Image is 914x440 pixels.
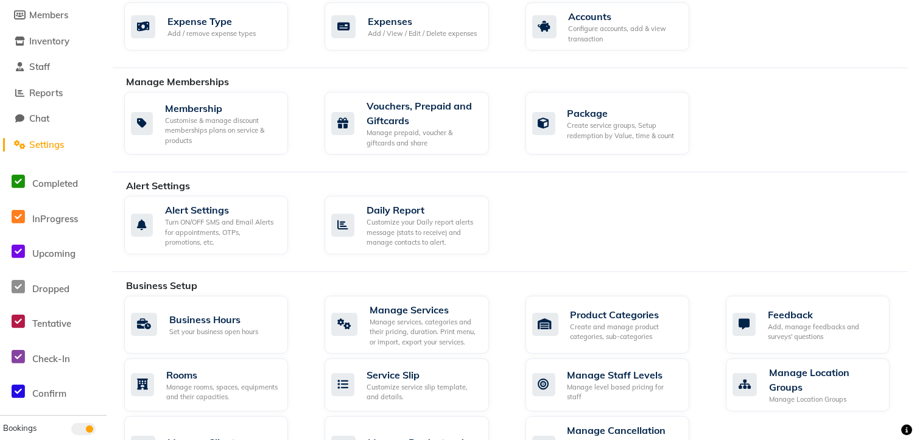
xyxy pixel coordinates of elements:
div: Rooms [166,368,278,382]
div: Add / remove expense types [167,29,256,39]
div: Accounts [569,9,680,24]
div: Service Slip [367,368,479,382]
div: Turn ON/OFF SMS and Email Alerts for appointments, OTPs, promotions, etc. [165,217,278,248]
div: Add / View / Edit / Delete expenses [368,29,477,39]
div: Manage level based pricing for staff [568,382,680,402]
span: Completed [32,178,78,189]
div: Manage prepaid, voucher & giftcards and share [367,128,479,148]
div: Add, manage feedbacks and surveys' questions [768,322,880,342]
div: Vouchers, Prepaid and Giftcards [367,99,479,128]
div: Expenses [368,14,477,29]
a: Vouchers, Prepaid and GiftcardsManage prepaid, voucher & giftcards and share [325,92,507,155]
span: Reports [29,87,63,99]
div: Customise & manage discount memberships plans on service & products [165,116,278,146]
a: ExpensesAdd / View / Edit / Delete expenses [325,2,507,51]
div: Manage services, categories and their pricing, duration. Print menu, or import, export your servi... [370,317,479,347]
span: Confirm [32,388,66,399]
a: PackageCreate service groups, Setup redemption by Value, time & count [526,92,708,155]
span: InProgress [32,213,78,225]
div: Alert Settings [165,203,278,217]
div: Manage Services [370,302,479,317]
a: MembershipCustomise & manage discount memberships plans on service & products [124,92,306,155]
span: Members [29,9,68,21]
span: Upcoming [32,248,76,259]
a: AccountsConfigure accounts, add & view transaction [526,2,708,51]
div: Customize your Daily report alerts message (stats to receive) and manage contacts to alert. [367,217,479,248]
span: Bookings [3,423,37,433]
a: Expense TypeAdd / remove expense types [124,2,306,51]
a: Members [3,9,104,23]
a: FeedbackAdd, manage feedbacks and surveys' questions [726,296,908,354]
div: Set your business open hours [169,327,258,337]
a: Inventory [3,35,104,49]
div: Membership [165,101,278,116]
a: Settings [3,138,104,152]
span: Staff [29,61,50,72]
div: Expense Type [167,14,256,29]
span: Inventory [29,35,69,47]
div: Manage Location Groups [769,365,880,394]
div: Product Categories [571,307,680,322]
div: Package [568,106,680,120]
a: RoomsManage rooms, spaces, equipments and their capacities. [124,358,306,411]
div: Manage rooms, spaces, equipments and their capacities. [166,382,278,402]
a: Manage Staff LevelsManage level based pricing for staff [526,358,708,411]
a: Daily ReportCustomize your Daily report alerts message (stats to receive) and manage contacts to ... [325,196,507,254]
span: Settings [29,139,64,150]
div: Create and manage product categories, sub-categories [571,322,680,342]
a: Service SlipCustomize service slip template, and details. [325,358,507,411]
span: Check-In [32,353,70,365]
div: Feedback [768,307,880,322]
div: Manage Location Groups [769,394,880,405]
div: Manage Staff Levels [568,368,680,382]
div: Daily Report [367,203,479,217]
a: Staff [3,60,104,74]
a: Chat [3,112,104,126]
a: Manage ServicesManage services, categories and their pricing, duration. Print menu, or import, ex... [325,296,507,354]
a: Manage Location GroupsManage Location Groups [726,358,908,411]
span: Dropped [32,283,69,295]
div: Create service groups, Setup redemption by Value, time & count [568,120,680,141]
a: Product CategoriesCreate and manage product categories, sub-categories [526,296,708,354]
span: Tentative [32,318,71,329]
a: Reports [3,86,104,100]
div: Configure accounts, add & view transaction [569,24,680,44]
div: Customize service slip template, and details. [367,382,479,402]
span: Chat [29,113,49,124]
a: Business HoursSet your business open hours [124,296,306,354]
div: Business Hours [169,312,258,327]
a: Alert SettingsTurn ON/OFF SMS and Email Alerts for appointments, OTPs, promotions, etc. [124,196,306,254]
